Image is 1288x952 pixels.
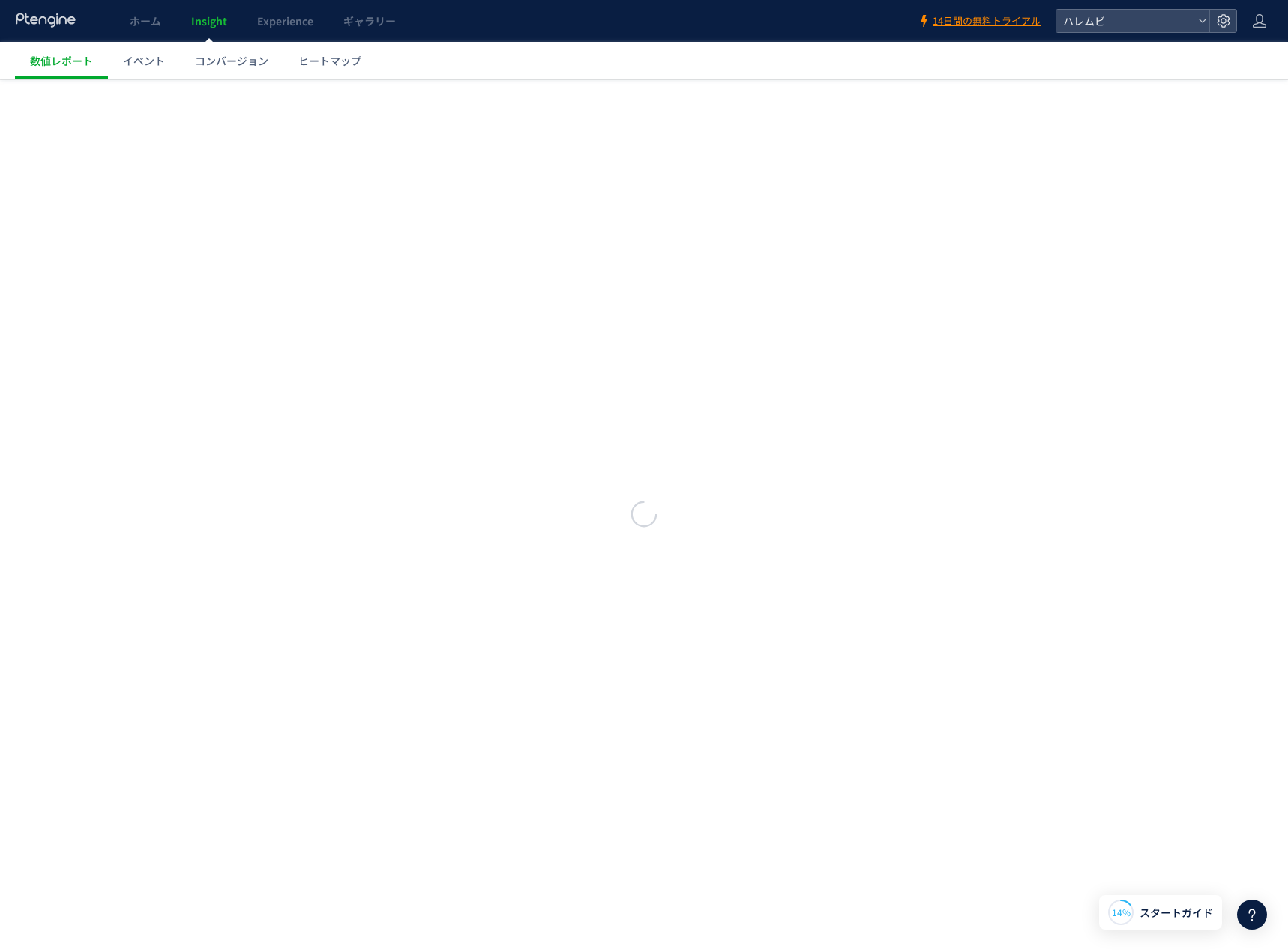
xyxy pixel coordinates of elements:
[933,14,1041,28] span: 14日間の無料トライアル
[1059,10,1192,32] span: ハレムビ
[1140,905,1213,921] span: スタートガイド
[191,13,227,28] span: Insight
[298,53,361,68] span: ヒートマップ
[195,53,268,68] span: コンバージョン
[123,53,165,68] span: イベント
[343,13,396,28] span: ギャラリー
[30,53,93,68] span: 数値レポート
[918,14,1041,28] a: 14日間の無料トライアル
[257,13,313,28] span: Experience
[1112,906,1131,918] span: 14%
[130,13,161,28] span: ホーム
